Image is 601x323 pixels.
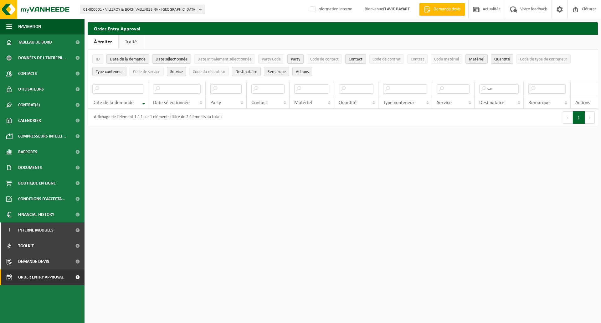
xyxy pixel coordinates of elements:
button: Next [585,111,595,124]
span: Documents [18,160,42,175]
strong: FLAVIE BAYART [383,7,410,12]
label: Information interne [309,5,352,14]
span: Contacts [18,66,37,81]
span: Matériel [294,100,312,105]
span: Remarque [528,100,550,105]
span: Contact [349,57,362,62]
button: ServiceService: Activate to sort [167,67,186,76]
span: Quantité [339,100,357,105]
span: I [6,222,12,238]
button: 1 [573,111,585,124]
span: Date de la demande [92,100,134,105]
button: Type conteneurType conteneur: Activate to sort [92,67,126,76]
h2: Order Entry Approval [88,22,598,34]
button: Code de contratCode de contrat: Activate to sort [369,54,404,64]
a: À traiter [88,35,118,49]
span: Destinataire [235,70,257,74]
span: Code du récepteur [193,70,225,74]
button: Code de serviceCode de service: Activate to sort [130,67,164,76]
span: Matériel [469,57,484,62]
span: Code de contact [310,57,339,62]
button: Code du récepteurCode du récepteur: Activate to sort [189,67,229,76]
span: Remarque [267,70,286,74]
span: Conditions d'accepta... [18,191,65,207]
button: Date initialement sélectionnéeDate initialement sélectionnée: Activate to sort [194,54,255,64]
span: Code de type de conteneur [520,57,567,62]
span: Actions [575,100,590,105]
button: Code matérielCode matériel: Activate to sort [431,54,462,64]
button: IDID: Activate to sort [92,54,103,64]
span: Toolkit [18,238,34,254]
button: 01-000001 - VILLEROY & BOCH WELLNESS NV - [GEOGRAPHIC_DATA] [80,5,205,14]
span: Party Code [262,57,281,62]
span: Date sélectionnée [156,57,187,62]
a: Traité [119,35,143,49]
span: Contrat(s) [18,97,40,113]
span: Service [170,70,183,74]
span: Contrat [411,57,424,62]
button: MatérielMatériel: Activate to sort [465,54,488,64]
span: Boutique en ligne [18,175,56,191]
span: Date de la demande [110,57,146,62]
span: Compresseurs intelli... [18,128,66,144]
a: Demande devis [419,3,465,16]
span: Rapports [18,144,37,160]
div: Affichage de l'élément 1 à 1 sur 1 éléments (filtré de 2 éléments au total) [91,112,222,123]
span: Données de l'entrepr... [18,50,66,66]
span: Type conteneur [96,70,123,74]
span: Destinataire [479,100,504,105]
span: Code de service [133,70,160,74]
button: Date sélectionnéeDate sélectionnée: Activate to sort [152,54,191,64]
span: Actions [296,70,309,74]
button: Code de contactCode de contact: Activate to sort [307,54,342,64]
span: Date initialement sélectionnée [198,57,252,62]
span: Calendrier [18,113,41,128]
span: Party [291,57,300,62]
span: Quantité [494,57,510,62]
span: Type conteneur [383,100,414,105]
span: Demande devis [18,254,49,269]
span: Contact [251,100,267,105]
button: ContactContact: Activate to sort [345,54,366,64]
button: QuantitéQuantité: Activate to sort [491,54,513,64]
span: Utilisateurs [18,81,44,97]
span: Navigation [18,19,41,34]
button: ContratContrat: Activate to sort [407,54,428,64]
span: Financial History [18,207,54,222]
span: Date sélectionnée [153,100,190,105]
button: Date de la demandeDate de la demande: Activate to remove sorting [106,54,149,64]
button: DestinataireDestinataire : Activate to sort [232,67,261,76]
button: RemarqueRemarque: Activate to sort [264,67,289,76]
span: Tableau de bord [18,34,52,50]
span: Service [437,100,452,105]
span: Demande devis [432,6,462,13]
span: Code de contrat [372,57,401,62]
span: Interne modules [18,222,54,238]
button: Actions [292,67,312,76]
span: ID [96,57,100,62]
button: Party CodeParty Code: Activate to sort [258,54,284,64]
span: Party [210,100,221,105]
button: Code de type de conteneurCode de type de conteneur: Activate to sort [516,54,571,64]
button: Previous [563,111,573,124]
span: 01-000001 - VILLEROY & BOCH WELLNESS NV - [GEOGRAPHIC_DATA] [83,5,197,14]
span: Order entry approval [18,269,64,285]
button: PartyParty: Activate to sort [287,54,304,64]
span: Code matériel [434,57,459,62]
